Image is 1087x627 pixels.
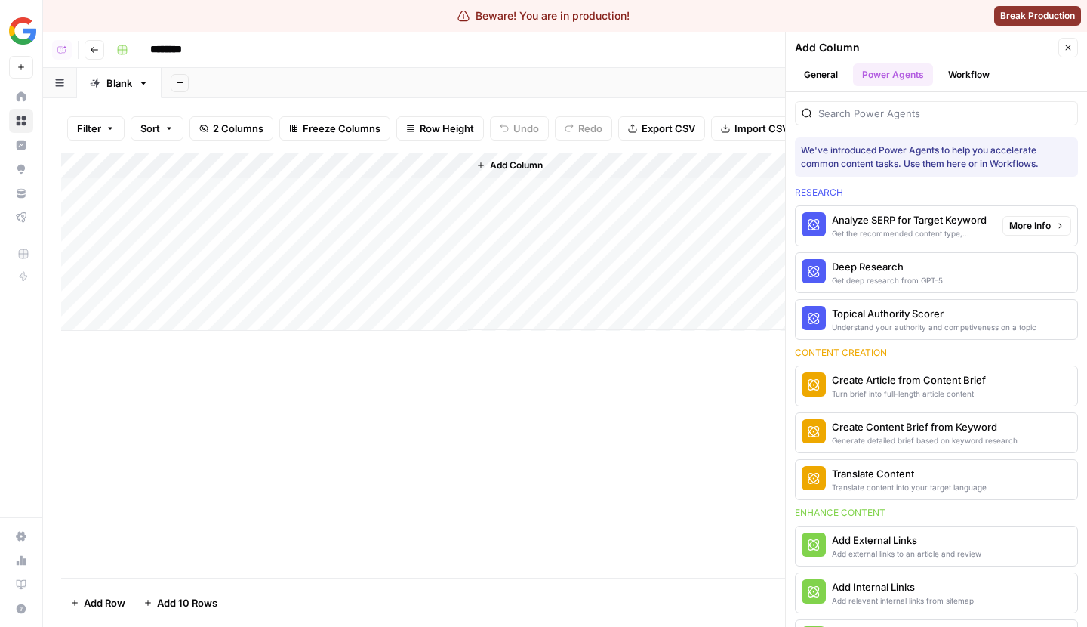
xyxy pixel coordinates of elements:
[1002,216,1071,236] button: More Info
[9,109,33,133] a: Browse
[832,548,981,560] div: Add external links to an article and review
[796,413,1077,452] button: Create Content Brief from KeywordGenerate detailed brief based on keyword research
[801,144,1072,171] div: We've introduced Power Agents to help you accelerate common content tasks. Use them here or in Wo...
[796,366,1077,406] button: Create Article from Content BriefTurn brief into full-length article content
[157,595,217,610] span: Add 10 Rows
[734,121,789,136] span: Import CSV
[832,306,1036,321] div: Topical Authority Scorer
[9,548,33,573] a: Usage
[140,121,160,136] span: Sort
[396,116,484,141] button: Row Height
[9,12,33,50] button: Workspace: felipeopsonboarding
[457,8,630,23] div: Beware! You are in production!
[470,156,549,175] button: Add Column
[795,186,1078,199] div: Research
[9,205,33,230] a: Flightpath
[9,181,33,205] a: Your Data
[832,533,981,548] div: Add External Links
[832,227,990,239] div: Get the recommended content type, compare SERP headers, and analyze SERP patterns
[832,372,986,388] div: Create Article from Content Brief
[832,321,1036,333] div: Understand your authority and competiveness on a topic
[818,106,1071,121] input: Search Power Agents
[490,159,543,172] span: Add Column
[134,591,226,615] button: Add 10 Rows
[618,116,705,141] button: Export CSV
[555,116,612,141] button: Redo
[77,121,101,136] span: Filter
[1009,219,1051,233] span: More Info
[1000,9,1075,23] span: Break Production
[642,121,695,136] span: Export CSV
[994,6,1081,26] button: Break Production
[832,579,974,595] div: Add Internal Links
[61,591,134,615] button: Add Row
[796,300,1077,339] button: Topical Authority ScorerUnderstand your authority and competiveness on a topic
[832,481,987,493] div: Translate content into your target language
[9,85,33,109] a: Home
[490,116,549,141] button: Undo
[853,63,933,86] button: Power Agents
[795,346,1078,360] div: Content creation
[84,595,125,610] span: Add Row
[67,116,125,141] button: Filter
[279,116,390,141] button: Freeze Columns
[832,259,943,274] div: Deep Research
[131,116,183,141] button: Sort
[9,133,33,157] a: Insights
[795,63,847,86] button: General
[796,253,1077,292] button: Deep ResearchGet deep research from GPT-5
[832,212,990,227] div: Analyze SERP for Target Keyword
[796,460,1077,499] button: Translate ContentTranslate content into your target language
[77,68,162,98] a: Blank
[796,527,1077,566] button: Add External LinksAdd external links to an article and review
[303,121,380,136] span: Freeze Columns
[9,17,36,45] img: felipeopsonboarding Logo
[832,274,943,286] div: Get deep research from GPT-5
[9,524,33,548] a: Settings
[832,434,1018,446] div: Generate detailed brief based on keyword research
[189,116,273,141] button: 2 Columns
[832,595,974,607] div: Add relevant internal links from sitemap
[106,76,132,91] div: Blank
[711,116,799,141] button: Import CSV
[796,206,996,246] button: Analyze SERP for Target KeywordGet the recommended content type, compare SERP headers, and analyz...
[578,121,602,136] span: Redo
[832,466,987,481] div: Translate Content
[795,506,1078,520] div: Enhance content
[796,573,1077,613] button: Add Internal LinksAdd relevant internal links from sitemap
[513,121,539,136] span: Undo
[213,121,263,136] span: 2 Columns
[832,388,986,400] div: Turn brief into full-length article content
[9,573,33,597] a: Learning Hub
[832,419,1018,434] div: Create Content Brief from Keyword
[9,597,33,621] button: Help + Support
[420,121,474,136] span: Row Height
[9,157,33,181] a: Opportunities
[939,63,999,86] button: Workflow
